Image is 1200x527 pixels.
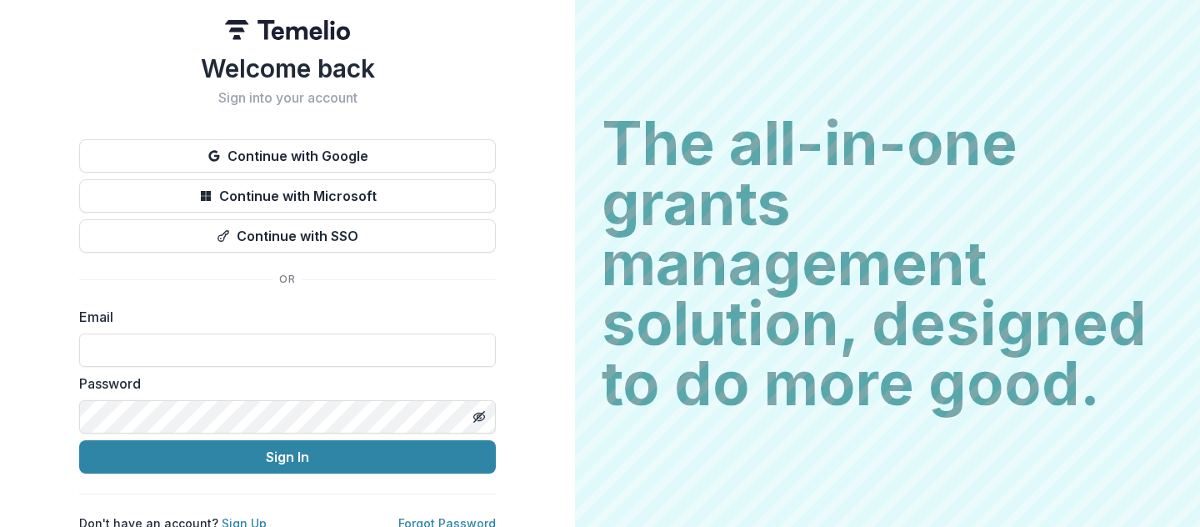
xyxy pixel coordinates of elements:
img: Temelio [225,20,350,40]
button: Continue with Google [79,139,496,173]
button: Continue with SSO [79,219,496,253]
button: Continue with Microsoft [79,179,496,213]
h2: Sign into your account [79,90,496,106]
button: Toggle password visibility [466,404,492,430]
label: Password [79,374,486,394]
h1: Welcome back [79,53,496,83]
label: Email [79,307,486,327]
button: Sign In [79,440,496,474]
